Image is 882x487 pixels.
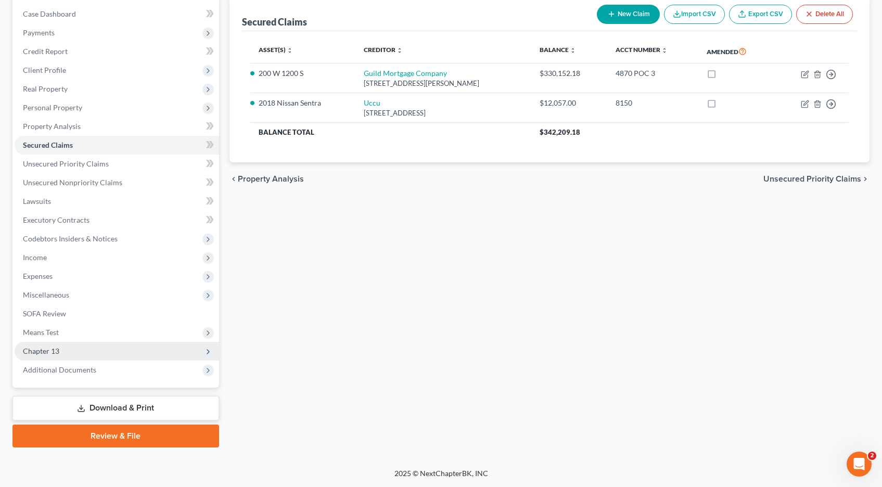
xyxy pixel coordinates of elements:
[23,140,73,149] span: Secured Claims
[23,253,47,262] span: Income
[23,66,66,74] span: Client Profile
[397,47,403,54] i: unfold_more
[364,79,523,88] div: [STREET_ADDRESS][PERSON_NAME]
[23,272,53,280] span: Expenses
[616,98,691,108] div: 8150
[661,47,668,54] i: unfold_more
[364,69,447,78] a: Guild Mortgage Company
[23,9,76,18] span: Case Dashboard
[15,304,219,323] a: SOFA Review
[540,68,599,79] div: $330,152.18
[238,175,304,183] span: Property Analysis
[145,468,738,487] div: 2025 © NextChapterBK, INC
[729,5,792,24] a: Export CSV
[540,128,580,136] span: $342,209.18
[259,68,347,79] li: 200 W 1200 S
[15,42,219,61] a: Credit Report
[847,452,872,477] iframe: Intercom live chat
[242,16,307,28] div: Secured Claims
[15,211,219,229] a: Executory Contracts
[23,365,96,374] span: Additional Documents
[23,47,68,56] span: Credit Report
[23,28,55,37] span: Payments
[12,396,219,420] a: Download & Print
[23,215,90,224] span: Executory Contracts
[616,46,668,54] a: Acct Number unfold_more
[364,98,380,107] a: Uccu
[23,178,122,187] span: Unsecured Nonpriority Claims
[616,68,691,79] div: 4870 POC 3
[15,173,219,192] a: Unsecured Nonpriority Claims
[868,452,876,460] span: 2
[23,122,81,131] span: Property Analysis
[364,46,403,54] a: Creditor unfold_more
[597,5,660,24] button: New Claim
[23,290,69,299] span: Miscellaneous
[23,84,68,93] span: Real Property
[12,425,219,447] a: Review & File
[15,136,219,155] a: Secured Claims
[23,347,59,355] span: Chapter 13
[15,117,219,136] a: Property Analysis
[15,155,219,173] a: Unsecured Priority Claims
[287,47,293,54] i: unfold_more
[23,197,51,206] span: Lawsuits
[250,123,531,142] th: Balance Total
[570,47,576,54] i: unfold_more
[664,5,725,24] button: Import CSV
[540,98,599,108] div: $12,057.00
[259,98,347,108] li: 2018 Nissan Sentra
[23,103,82,112] span: Personal Property
[23,328,59,337] span: Means Test
[861,175,870,183] i: chevron_right
[23,234,118,243] span: Codebtors Insiders & Notices
[259,46,293,54] a: Asset(s) unfold_more
[763,175,870,183] button: Unsecured Priority Claims chevron_right
[23,159,109,168] span: Unsecured Priority Claims
[796,5,853,24] button: Delete All
[15,192,219,211] a: Lawsuits
[15,5,219,23] a: Case Dashboard
[540,46,576,54] a: Balance unfold_more
[229,175,304,183] button: chevron_left Property Analysis
[23,309,66,318] span: SOFA Review
[364,108,523,118] div: [STREET_ADDRESS]
[698,40,774,63] th: Amended
[763,175,861,183] span: Unsecured Priority Claims
[229,175,238,183] i: chevron_left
